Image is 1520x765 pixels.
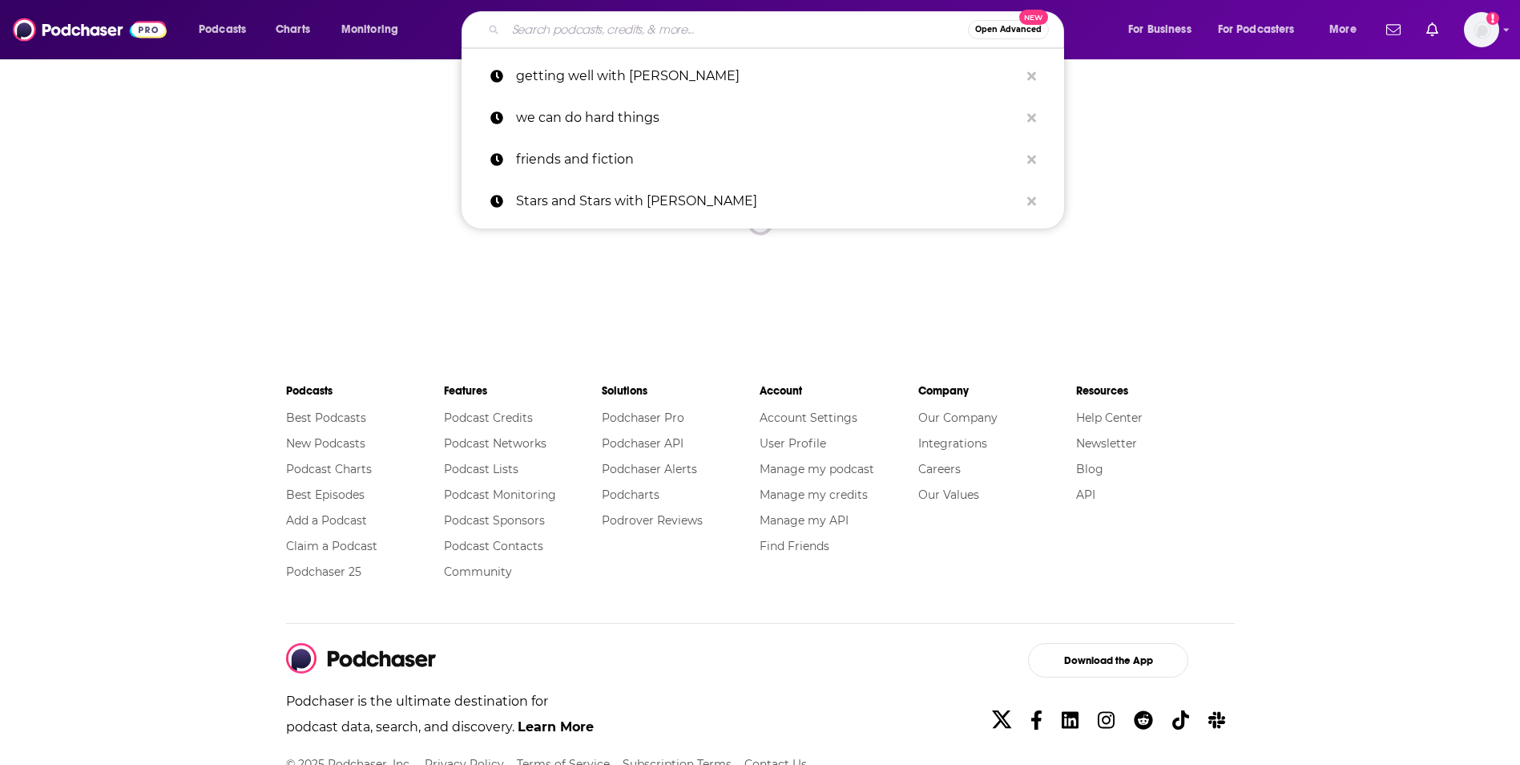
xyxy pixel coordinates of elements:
li: Account [760,377,917,405]
p: we can do hard things [516,97,1019,139]
a: we can do hard things [462,97,1064,139]
a: Blog [1076,462,1103,476]
a: Podcast Credits [444,411,533,425]
a: Podchaser Alerts [602,462,697,476]
a: Instagram [1091,702,1121,739]
a: User Profile [760,436,826,451]
button: Open AdvancedNew [968,20,1049,39]
span: Charts [276,18,310,41]
a: Community [444,565,512,579]
input: Search podcasts, credits, & more... [506,17,968,42]
span: For Business [1128,18,1191,41]
span: Monitoring [341,18,398,41]
a: Reddit [1127,702,1159,739]
a: Manage my credits [760,488,868,502]
a: Add a Podcast [286,513,367,528]
span: New [1019,10,1048,25]
a: Linkedin [1055,702,1085,739]
a: Podchaser Pro [602,411,684,425]
a: Learn More [518,719,594,735]
a: Integrations [918,436,987,451]
p: getting well with jonathan van nes [516,55,1019,97]
a: Newsletter [1076,436,1137,451]
a: API [1076,488,1095,502]
a: Charts [265,17,320,42]
li: Resources [1076,377,1234,405]
a: Best Episodes [286,488,365,502]
a: Help Center [1076,411,1143,425]
a: Facebook [1024,702,1049,739]
p: Stars and Stars with Isa [516,180,1019,222]
a: Podcharts [602,488,659,502]
li: Podcasts [286,377,444,405]
a: Show notifications dropdown [1420,16,1445,43]
li: Company [918,377,1076,405]
a: Our Company [918,411,998,425]
a: Podcast Charts [286,462,372,476]
p: friends and fiction [516,139,1019,180]
a: Find Friends [760,539,829,553]
a: friends and fiction [462,139,1064,180]
a: Stars and Stars with [PERSON_NAME] [462,180,1064,222]
p: Podchaser is the ultimate destination for podcast data, search, and discovery. [286,689,596,753]
img: User Profile [1464,12,1499,47]
a: Account Settings [760,411,857,425]
span: More [1329,18,1357,41]
a: Our Values [918,488,979,502]
a: Download the App [982,643,1235,678]
button: Download the App [1028,643,1188,678]
span: Podcasts [199,18,246,41]
a: Manage my API [760,513,849,528]
li: Features [444,377,602,405]
button: open menu [1208,17,1318,42]
button: open menu [187,17,267,42]
a: Manage my podcast [760,462,874,476]
button: open menu [1318,17,1377,42]
a: Podchaser API [602,436,683,451]
a: TikTok [1166,702,1195,739]
span: Open Advanced [975,26,1042,34]
img: Podchaser - Follow, Share and Rate Podcasts [13,14,167,45]
a: getting well with [PERSON_NAME] [462,55,1064,97]
a: Slack [1202,702,1232,739]
a: Show notifications dropdown [1380,16,1407,43]
a: Podcast Sponsors [444,513,545,528]
svg: Add a profile image [1486,12,1499,25]
a: Careers [918,462,961,476]
div: Search podcasts, credits, & more... [477,11,1079,48]
a: Podchaser 25 [286,565,361,579]
span: Logged in as dbartlett [1464,12,1499,47]
img: Podchaser - Follow, Share and Rate Podcasts [286,643,437,674]
a: X/Twitter [986,702,1018,739]
a: Claim a Podcast [286,539,377,553]
span: For Podcasters [1218,18,1295,41]
a: Podcast Contacts [444,539,543,553]
a: Podrover Reviews [602,513,703,528]
button: open menu [1117,17,1212,42]
button: open menu [330,17,419,42]
a: New Podcasts [286,436,365,451]
li: Solutions [602,377,760,405]
a: Best Podcasts [286,411,366,425]
button: Show profile menu [1464,12,1499,47]
a: Podcast Lists [444,462,518,476]
a: Podcast Networks [444,436,546,451]
a: Podcast Monitoring [444,488,556,502]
